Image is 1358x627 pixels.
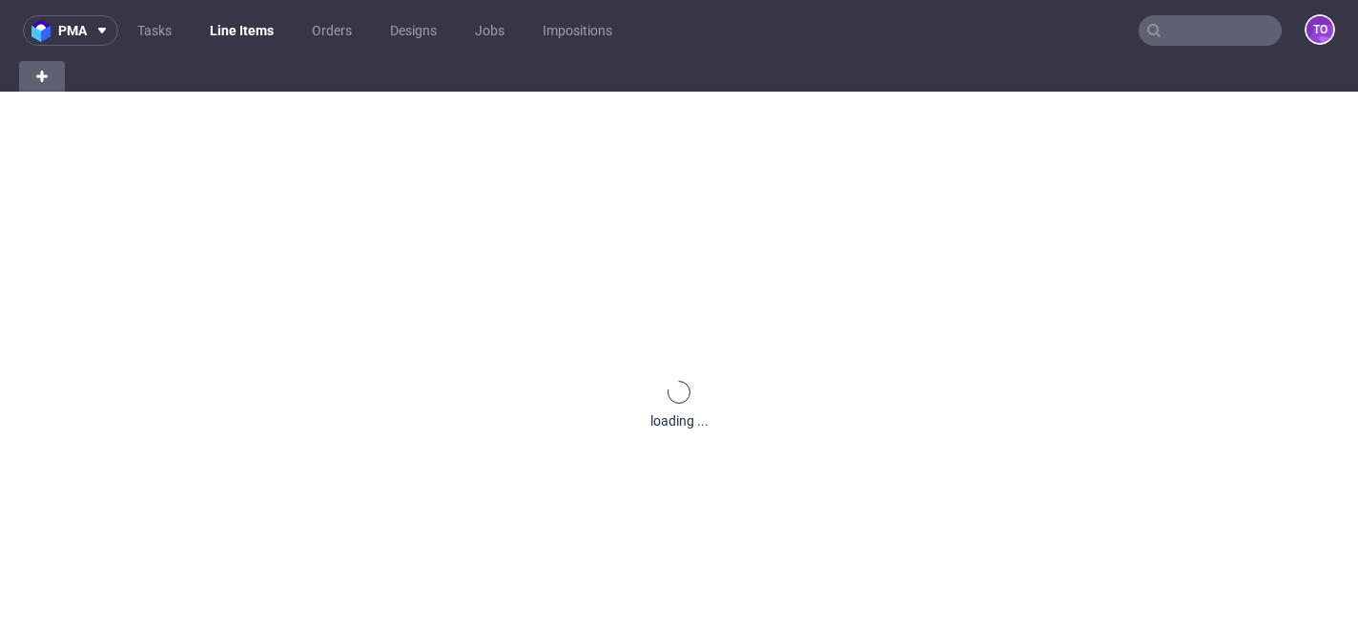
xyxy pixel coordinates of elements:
span: pma [58,24,87,37]
button: pma [23,15,118,46]
figcaption: to [1307,16,1333,43]
a: Line Items [198,15,285,46]
a: Designs [379,15,448,46]
a: Impositions [531,15,624,46]
a: Orders [300,15,363,46]
a: Tasks [126,15,183,46]
a: Jobs [463,15,516,46]
img: logo [31,20,58,42]
div: loading ... [650,411,709,430]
